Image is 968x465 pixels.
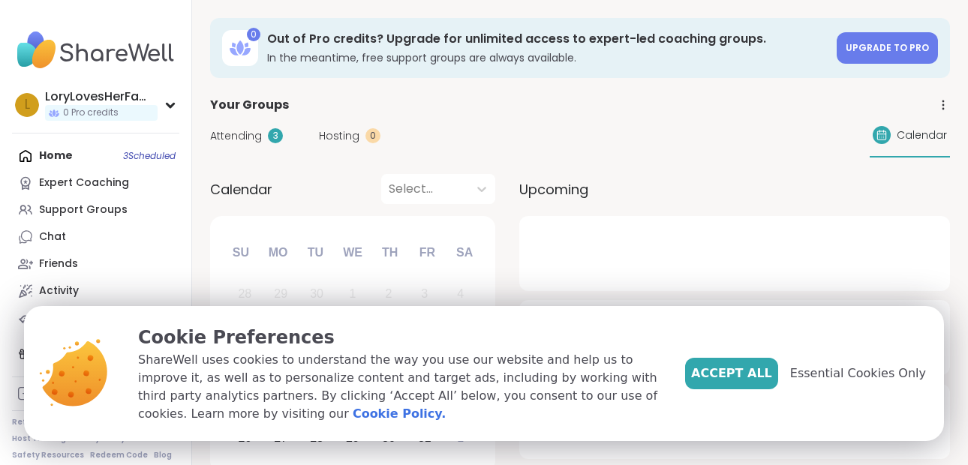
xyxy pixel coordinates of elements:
a: Cookie Policy. [353,405,446,423]
div: 1 [350,283,356,304]
div: 29 [274,283,287,304]
h3: Out of Pro credits? Upgrade for unlimited access to expert-led coaching groups. [267,31,828,47]
div: 0 [365,128,380,143]
div: Activity [39,283,79,298]
div: LoryLovesHerFamilia [45,88,158,105]
span: Upcoming [519,179,588,199]
span: Accept All [691,364,772,382]
div: 3 [421,283,428,304]
a: Activity [12,277,179,304]
div: 30 [310,283,323,304]
div: Mo [261,236,294,269]
span: 0 Pro credits [63,106,119,119]
div: Friends [39,256,78,271]
p: ShareWell uses cookies to understand the way you use our website and help us to improve it, as we... [138,351,661,423]
span: Calendar [897,127,947,143]
span: Hosting [319,128,359,144]
p: Cookie Preferences [138,324,661,351]
a: Redeem Code [90,450,148,460]
div: Not available Thursday, October 2nd, 2025 [373,278,405,310]
div: Th [374,236,407,269]
div: Tu [299,236,332,269]
div: Su [224,236,257,269]
div: Chat [39,229,66,244]
div: 28 [238,283,251,304]
a: Support Groups [12,196,179,223]
div: We [336,236,369,269]
div: Not available Tuesday, September 30th, 2025 [301,278,333,310]
span: Upgrade to Pro [846,41,929,54]
div: Not available Monday, September 29th, 2025 [265,278,297,310]
span: Essential Cookies Only [790,364,926,382]
div: Not available Wednesday, October 1st, 2025 [337,278,369,310]
div: 2 [385,283,392,304]
img: ShareWell Nav Logo [12,24,179,76]
div: month 2025-10 [227,276,478,455]
div: Sa [448,236,481,269]
span: Calendar [210,179,272,199]
a: Host [12,304,179,331]
div: Not available Saturday, October 4th, 2025 [444,278,476,310]
div: Expert Coaching [39,175,129,190]
span: Your Groups [210,96,289,114]
div: 3 [268,128,283,143]
a: Safety Resources [12,450,84,460]
a: Friends [12,250,179,277]
div: Not available Sunday, September 28th, 2025 [229,278,261,310]
div: Support Groups [39,202,128,217]
a: Chat [12,223,179,250]
a: Expert Coaching [12,169,179,196]
button: Accept All [685,358,778,389]
span: Attending [210,128,262,144]
h3: In the meantime, free support groups are always available. [267,50,828,65]
a: Upgrade to Pro [837,32,938,64]
span: L [25,95,30,115]
div: 4 [457,283,464,304]
a: Blog [154,450,172,460]
div: 0 [247,28,260,41]
div: Not available Friday, October 3rd, 2025 [408,278,440,310]
div: Fr [410,236,443,269]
